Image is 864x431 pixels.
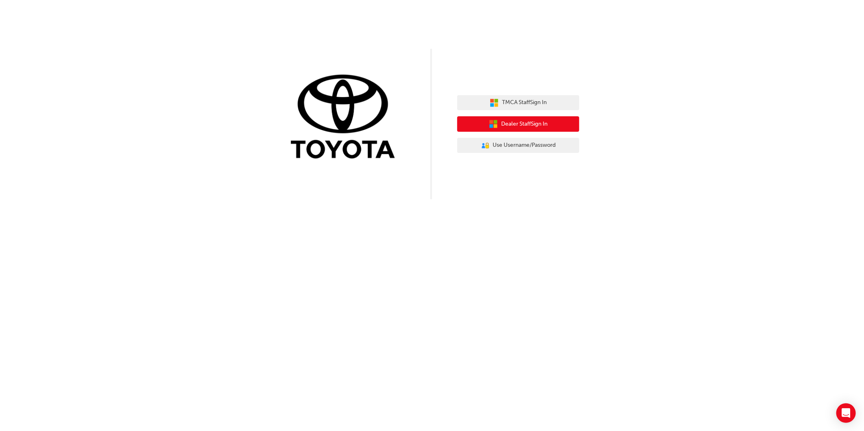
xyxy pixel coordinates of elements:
img: Trak [285,73,407,163]
span: Use Username/Password [493,141,556,150]
button: TMCA StaffSign In [457,95,579,111]
button: Use Username/Password [457,138,579,153]
div: Open Intercom Messenger [836,403,856,423]
span: Dealer Staff Sign In [501,120,548,129]
button: Dealer StaffSign In [457,116,579,132]
span: TMCA Staff Sign In [502,98,547,107]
